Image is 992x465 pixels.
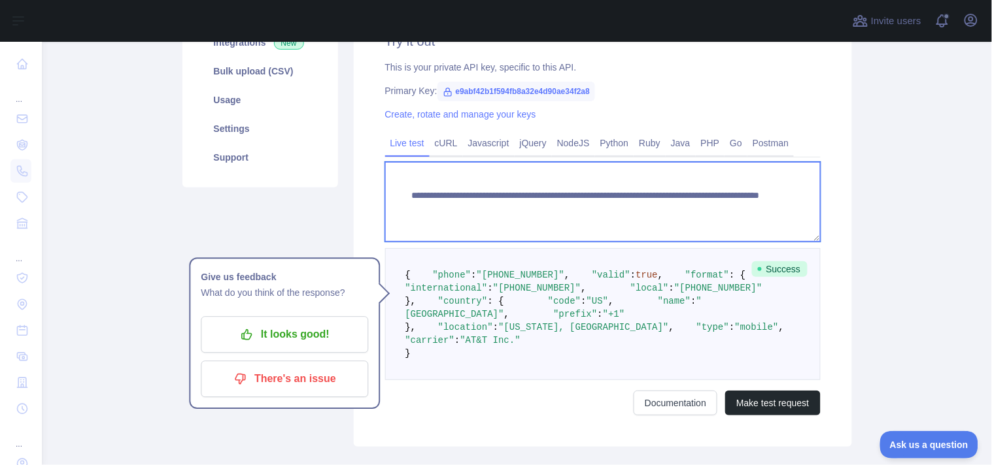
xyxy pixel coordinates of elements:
[405,296,417,306] span: },
[630,283,669,293] span: "local"
[385,84,821,97] div: Primary Key:
[198,28,322,57] a: Integrations New
[696,133,725,153] a: PHP
[658,296,691,306] span: "name"
[735,322,779,332] span: "mobile"
[691,296,696,306] span: :
[433,270,471,280] span: "phone"
[405,270,411,280] span: {
[10,78,31,104] div: ...
[581,283,586,293] span: ,
[747,133,794,153] a: Postman
[10,423,31,449] div: ...
[463,133,515,153] a: Javascript
[595,133,634,153] a: Python
[10,238,31,264] div: ...
[674,283,762,293] span: "[PHONE_NUMBER]"
[850,10,924,31] button: Invite users
[198,57,322,86] a: Bulk upload (CSV)
[201,285,368,301] p: What do you think of the response?
[630,270,636,280] span: :
[438,296,488,306] span: "country"
[211,368,358,391] p: There's an issue
[658,270,663,280] span: ,
[669,322,674,332] span: ,
[488,296,504,306] span: : {
[548,296,581,306] span: "code"
[198,114,322,143] a: Settings
[211,324,358,346] p: It looks good!
[592,270,630,280] span: "valid"
[405,348,411,359] span: }
[471,270,476,280] span: :
[553,309,597,319] span: "prefix"
[880,431,979,458] iframe: Toggle Customer Support
[385,133,430,153] a: Live test
[198,143,322,172] a: Support
[201,361,368,398] button: There's an issue
[498,322,668,332] span: "[US_STATE], [GEOGRAPHIC_DATA]"
[608,296,613,306] span: ,
[725,391,820,415] button: Make test request
[669,283,674,293] span: :
[581,296,586,306] span: :
[729,270,745,280] span: : {
[685,270,729,280] span: "format"
[385,61,821,74] div: This is your private API key, specific to this API.
[430,133,463,153] a: cURL
[552,133,595,153] a: NodeJS
[274,37,304,50] span: New
[725,133,747,153] a: Go
[515,133,552,153] a: jQuery
[201,270,368,285] h1: Give us feedback
[405,335,455,345] span: "carrier"
[587,296,609,306] span: "US"
[454,335,460,345] span: :
[201,317,368,353] button: It looks good!
[636,270,658,280] span: true
[405,283,488,293] span: "international"
[438,322,493,332] span: "location"
[198,86,322,114] a: Usage
[779,322,784,332] span: ,
[504,309,509,319] span: ,
[603,309,625,319] span: "+1"
[752,261,808,277] span: Success
[477,270,564,280] span: "[PHONE_NUMBER]"
[871,14,921,29] span: Invite users
[437,82,595,101] span: e9abf42b1f594fb8a32e4d90ae34f2a8
[460,335,521,345] span: "AT&T Inc."
[729,322,734,332] span: :
[634,133,666,153] a: Ruby
[488,283,493,293] span: :
[696,322,729,332] span: "type"
[493,322,498,332] span: :
[405,322,417,332] span: },
[598,309,603,319] span: :
[634,391,717,415] a: Documentation
[493,283,581,293] span: "[PHONE_NUMBER]"
[666,133,696,153] a: Java
[564,270,570,280] span: ,
[385,109,536,120] a: Create, rotate and manage your keys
